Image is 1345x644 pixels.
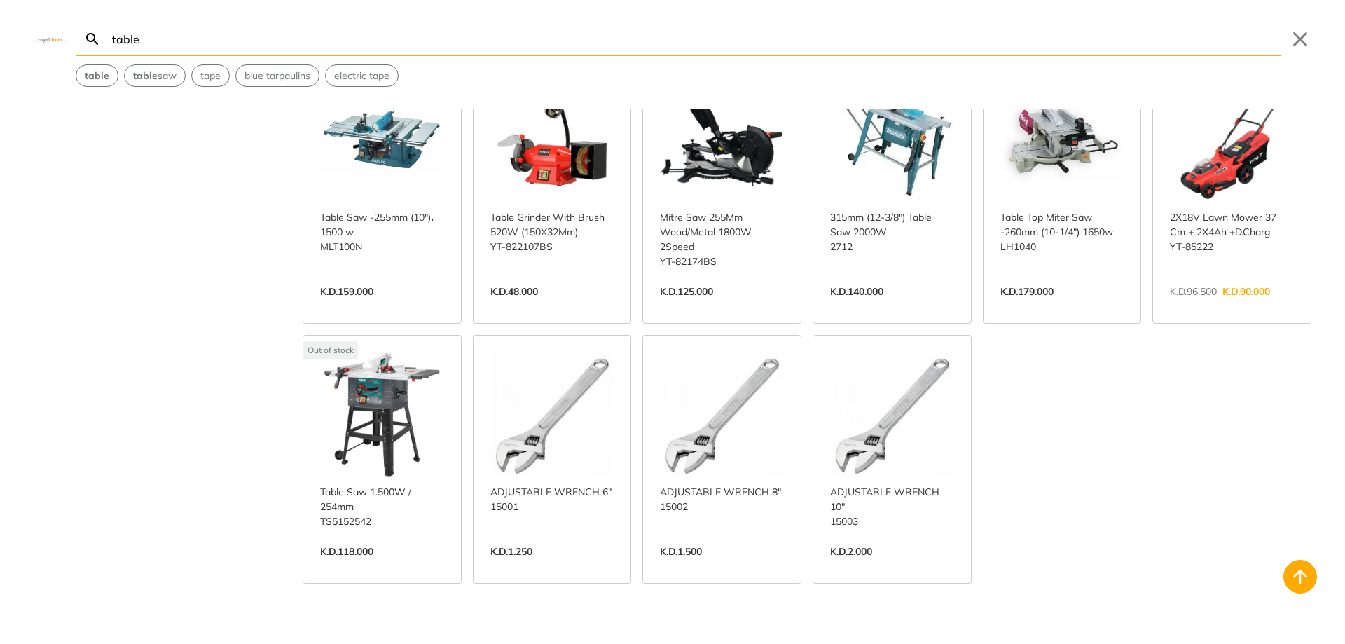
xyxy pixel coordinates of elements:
[334,69,389,83] span: electric tape
[125,65,185,86] button: Select suggestion: table saw
[85,69,109,82] strong: table
[133,69,158,82] strong: table
[236,65,319,86] button: Select suggestion: blue tarpaulins
[303,341,358,359] div: Out of stock
[192,65,229,86] button: Select suggestion: tape
[1283,560,1317,594] button: Back to top
[235,64,319,87] div: Suggestion: blue tarpaulins
[34,36,67,42] img: Close
[200,69,221,83] span: tape
[325,64,399,87] div: Suggestion: electric tape
[191,64,230,87] div: Suggestion: tape
[1289,566,1311,588] svg: Back to top
[124,64,186,87] div: Suggestion: table saw
[1289,28,1311,50] button: Close
[76,65,118,86] button: Select suggestion: table
[109,22,1281,55] input: Search…
[133,69,177,83] span: saw
[76,64,118,87] div: Suggestion: table
[84,31,101,48] svg: Search
[326,65,398,86] button: Select suggestion: electric tape
[244,69,310,83] span: blue tarpaulins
